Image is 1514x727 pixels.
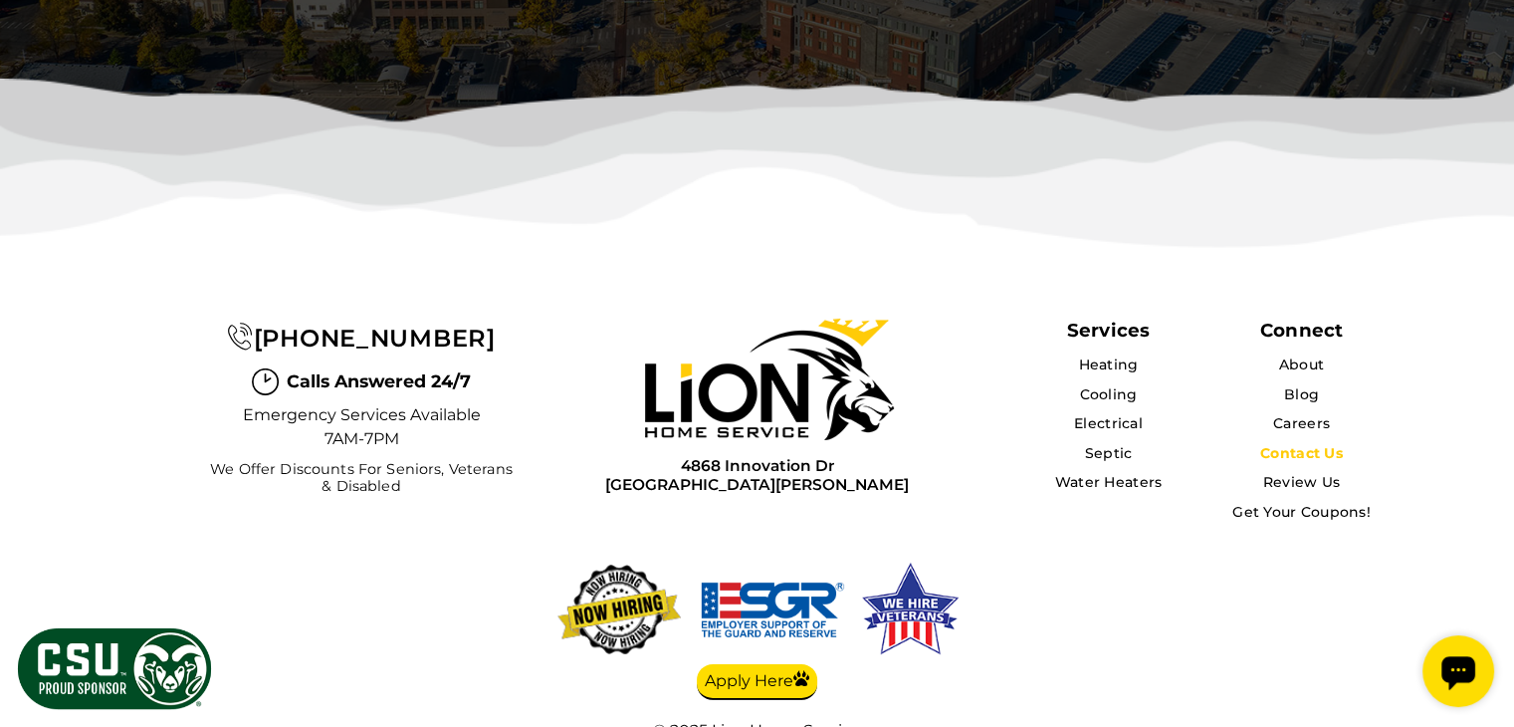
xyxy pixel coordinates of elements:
[1085,444,1133,462] a: Septic
[698,560,847,659] img: We hire veterans
[8,8,80,80] div: Open chat widget
[242,403,481,451] span: Emergency Services Available 7AM-7PM
[287,368,471,394] span: Calls Answered 24/7
[1055,473,1163,491] a: Water Heaters
[1284,385,1319,403] a: Blog
[552,560,686,659] img: now-hiring
[1078,356,1138,373] a: Heating
[605,456,909,495] a: 4868 Innovation Dr[GEOGRAPHIC_DATA][PERSON_NAME]
[1067,319,1150,342] span: Services
[1074,414,1143,432] a: Electrical
[204,461,518,496] span: We Offer Discounts for Seniors, Veterans & Disabled
[1273,414,1330,432] a: Careers
[1279,356,1324,373] a: About
[1260,319,1343,342] div: Connect
[859,560,961,659] img: We hire veterans
[254,324,496,353] span: [PHONE_NUMBER]
[1232,503,1371,521] a: Get Your Coupons!
[227,324,495,353] a: [PHONE_NUMBER]
[697,664,817,700] a: Apply Here
[1260,444,1343,462] a: Contact Us
[1079,385,1137,403] a: Cooling
[1263,473,1341,491] a: Review Us
[15,625,214,712] img: CSU Sponsor Badge
[605,456,909,475] span: 4868 Innovation Dr
[605,475,909,494] span: [GEOGRAPHIC_DATA][PERSON_NAME]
